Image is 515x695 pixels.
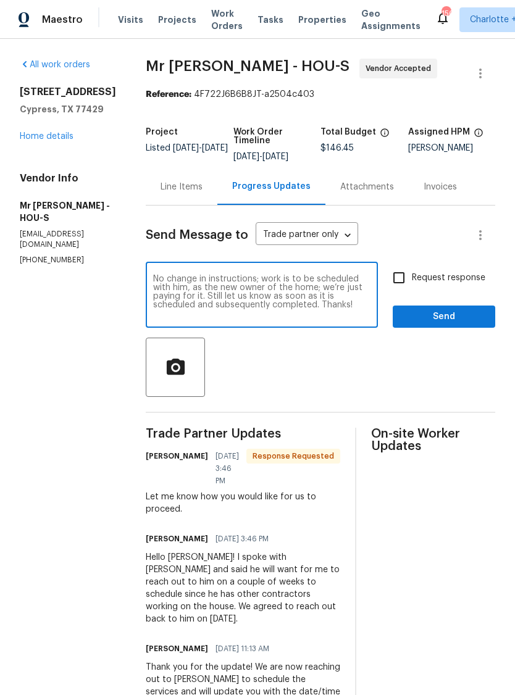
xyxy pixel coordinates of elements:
textarea: No change in instructions; work is to be scheduled with him, as the new owner of the home; we’re ... [153,275,371,318]
span: Properties [298,14,346,26]
span: Vendor Accepted [366,62,436,75]
b: Reference: [146,90,191,99]
span: Mr [PERSON_NAME] - HOU-S [146,59,350,73]
h6: [PERSON_NAME] [146,450,208,462]
span: Send [403,309,485,325]
div: Hello [PERSON_NAME]! I spoke with [PERSON_NAME] and said he will want for me to reach out to him ... [146,551,340,625]
span: - [173,144,228,152]
h5: Project [146,128,178,136]
span: Response Requested [248,450,339,462]
div: [PERSON_NAME] [408,144,496,152]
h2: [STREET_ADDRESS] [20,86,116,98]
div: Invoices [424,181,457,193]
span: Projects [158,14,196,26]
span: Maestro [42,14,83,26]
span: - [233,152,288,161]
div: Trade partner only [256,225,358,246]
span: [DATE] [262,152,288,161]
a: All work orders [20,60,90,69]
h4: Vendor Info [20,172,116,185]
div: Line Items [161,181,203,193]
span: $146.45 [320,144,354,152]
span: The total cost of line items that have been proposed by Opendoor. This sum includes line items th... [380,128,390,144]
div: 4F722J6B6B8JT-a2504c403 [146,88,495,101]
h5: Total Budget [320,128,376,136]
a: Home details [20,132,73,141]
span: Request response [412,272,485,285]
span: Send Message to [146,229,248,241]
span: Geo Assignments [361,7,421,32]
div: 156 [442,7,450,20]
span: The hpm assigned to this work order. [474,128,484,144]
span: Trade Partner Updates [146,428,340,440]
span: [DATE] 3:46 PM [216,533,269,545]
span: Work Orders [211,7,243,32]
p: [PHONE_NUMBER] [20,255,116,265]
div: Progress Updates [232,180,311,193]
h6: [PERSON_NAME] [146,533,208,545]
h5: Assigned HPM [408,128,470,136]
span: [DATE] [233,152,259,161]
span: Visits [118,14,143,26]
span: Tasks [257,15,283,24]
h5: Work Order Timeline [233,128,321,145]
span: On-site Worker Updates [371,428,495,452]
h5: Cypress, TX 77429 [20,103,116,115]
h5: Mr [PERSON_NAME] - HOU-S [20,199,116,224]
button: Send [393,306,495,328]
span: [DATE] 11:13 AM [216,643,269,655]
p: [EMAIL_ADDRESS][DOMAIN_NAME] [20,229,116,250]
span: [DATE] 3:46 PM [216,450,239,487]
div: Let me know how you would like for us to proceed. [146,491,340,515]
h6: [PERSON_NAME] [146,643,208,655]
span: [DATE] [202,144,228,152]
span: [DATE] [173,144,199,152]
div: Attachments [340,181,394,193]
span: Listed [146,144,228,152]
